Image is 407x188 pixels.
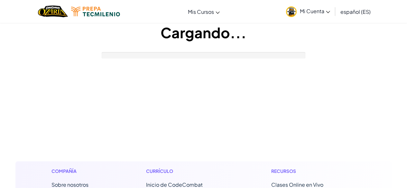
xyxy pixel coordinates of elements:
[38,5,68,18] a: Ozaria by CodeCombat logo
[300,8,330,14] span: Mi Cuenta
[188,8,214,15] span: Mis Cursos
[71,7,120,16] img: Tecmilenio logo
[337,3,374,20] a: español (ES)
[340,8,371,15] span: español (ES)
[283,1,333,22] a: Mi Cuenta
[51,181,88,188] a: Sobre nosotros
[51,168,105,175] h1: Compañía
[146,168,231,175] h1: Currículo
[286,6,297,17] img: avatar
[38,5,68,18] img: Home
[271,168,356,175] h1: Recursos
[271,181,323,188] a: Clases Online en Vivo
[146,181,203,188] span: Inicio de CodeCombat
[185,3,223,20] a: Mis Cursos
